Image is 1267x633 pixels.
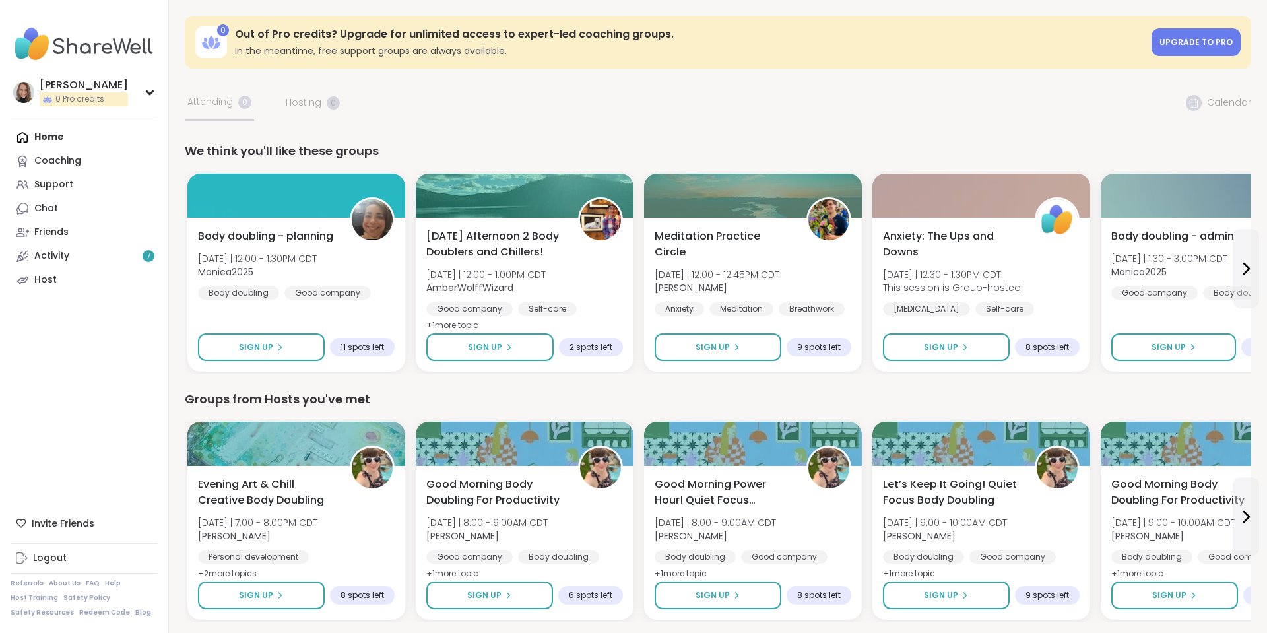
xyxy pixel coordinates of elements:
div: 0 [217,24,229,36]
span: 0 Pro credits [55,94,104,105]
div: Host [34,273,57,286]
a: Safety Policy [63,593,110,603]
img: AmberWolffWizard [580,199,621,240]
button: Sign Up [198,582,325,609]
button: Sign Up [883,333,1010,361]
span: Evening Art & Chill Creative Body Doubling [198,477,335,508]
h3: Out of Pro credits? Upgrade for unlimited access to expert-led coaching groups. [235,27,1144,42]
span: [DATE] | 12:00 - 12:45PM CDT [655,268,779,281]
div: Good company [284,286,371,300]
img: danimayer [13,82,34,103]
span: Sign Up [239,341,273,353]
span: Sign Up [924,589,958,601]
b: [PERSON_NAME] [426,529,499,543]
b: [PERSON_NAME] [655,529,727,543]
a: Activity7 [11,244,158,268]
a: About Us [49,579,81,588]
div: Meditation [709,302,773,316]
button: Sign Up [426,333,554,361]
b: [PERSON_NAME] [883,529,956,543]
div: Body doubling [655,550,736,564]
span: [DATE] | 1:30 - 3:00PM CDT [1111,252,1227,265]
span: Sign Up [1152,589,1186,601]
a: Upgrade to Pro [1152,28,1241,56]
span: [DATE] | 9:00 - 10:00AM CDT [883,516,1007,529]
b: [PERSON_NAME] [655,281,727,294]
a: Support [11,173,158,197]
b: Monica2025 [198,265,253,279]
button: Sign Up [655,333,781,361]
span: Sign Up [1152,341,1186,353]
span: 8 spots left [797,590,841,601]
a: Help [105,579,121,588]
div: [PERSON_NAME] [40,78,128,92]
a: Friends [11,220,158,244]
div: Self-care [975,302,1034,316]
b: [PERSON_NAME] [198,529,271,543]
span: This session is Group-hosted [883,281,1021,294]
div: Friends [34,226,69,239]
img: Nicholas [808,199,849,240]
span: [DATE] | 12:30 - 1:30PM CDT [883,268,1021,281]
span: Sign Up [924,341,958,353]
img: Monica2025 [352,199,393,240]
b: AmberWolffWizard [426,281,513,294]
a: Host [11,268,158,292]
span: Let’s Keep It Going! Quiet Focus Body Doubling [883,477,1020,508]
span: 8 spots left [1025,342,1069,352]
button: Sign Up [426,582,553,609]
div: Body doubling [198,286,279,300]
span: Upgrade to Pro [1159,36,1233,48]
span: [DATE] | 9:00 - 10:00AM CDT [1111,516,1235,529]
a: Safety Resources [11,608,74,617]
img: Adrienne_QueenOfTheDawn [1037,448,1078,488]
div: Logout [33,552,67,565]
span: Meditation Practice Circle [655,228,792,260]
div: Good company [969,550,1056,564]
button: Sign Up [883,582,1010,609]
span: [DATE] | 8:00 - 9:00AM CDT [426,516,548,529]
a: Coaching [11,149,158,173]
span: 11 spots left [341,342,384,352]
div: Activity [34,250,69,263]
span: 2 spots left [569,342,612,352]
div: Body doubling [518,550,599,564]
h3: In the meantime, free support groups are always available. [235,44,1144,57]
span: 8 spots left [341,590,384,601]
a: Redeem Code [79,608,130,617]
span: [DATE] | 7:00 - 8:00PM CDT [198,516,317,529]
b: [PERSON_NAME] [1111,529,1184,543]
div: Coaching [34,154,81,168]
img: Adrienne_QueenOfTheDawn [352,448,393,488]
div: Chat [34,202,58,215]
div: Anxiety [655,302,704,316]
span: [DATE] | 8:00 - 9:00AM CDT [655,516,776,529]
div: Good company [426,550,513,564]
div: Personal development [198,550,309,564]
div: Self-care [518,302,577,316]
span: 6 spots left [569,590,612,601]
a: Logout [11,547,158,570]
a: Host Training [11,593,58,603]
span: Sign Up [696,589,730,601]
span: Good Morning Power Hour! Quiet Focus Session [655,477,792,508]
a: Blog [135,608,151,617]
div: Good company [426,302,513,316]
div: Breathwork [779,302,845,316]
span: Sign Up [467,589,502,601]
img: Adrienne_QueenOfTheDawn [808,448,849,488]
div: [MEDICAL_DATA] [883,302,970,316]
span: 7 [146,251,151,262]
button: Sign Up [1111,333,1236,361]
a: FAQ [86,579,100,588]
b: Monica2025 [1111,265,1167,279]
div: Support [34,178,73,191]
button: Sign Up [198,333,325,361]
span: Sign Up [239,589,273,601]
span: Sign Up [468,341,502,353]
div: Groups from Hosts you've met [185,390,1251,409]
a: Chat [11,197,158,220]
a: Referrals [11,579,44,588]
div: Invite Friends [11,512,158,535]
span: Good Morning Body Doubling For Productivity [426,477,564,508]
